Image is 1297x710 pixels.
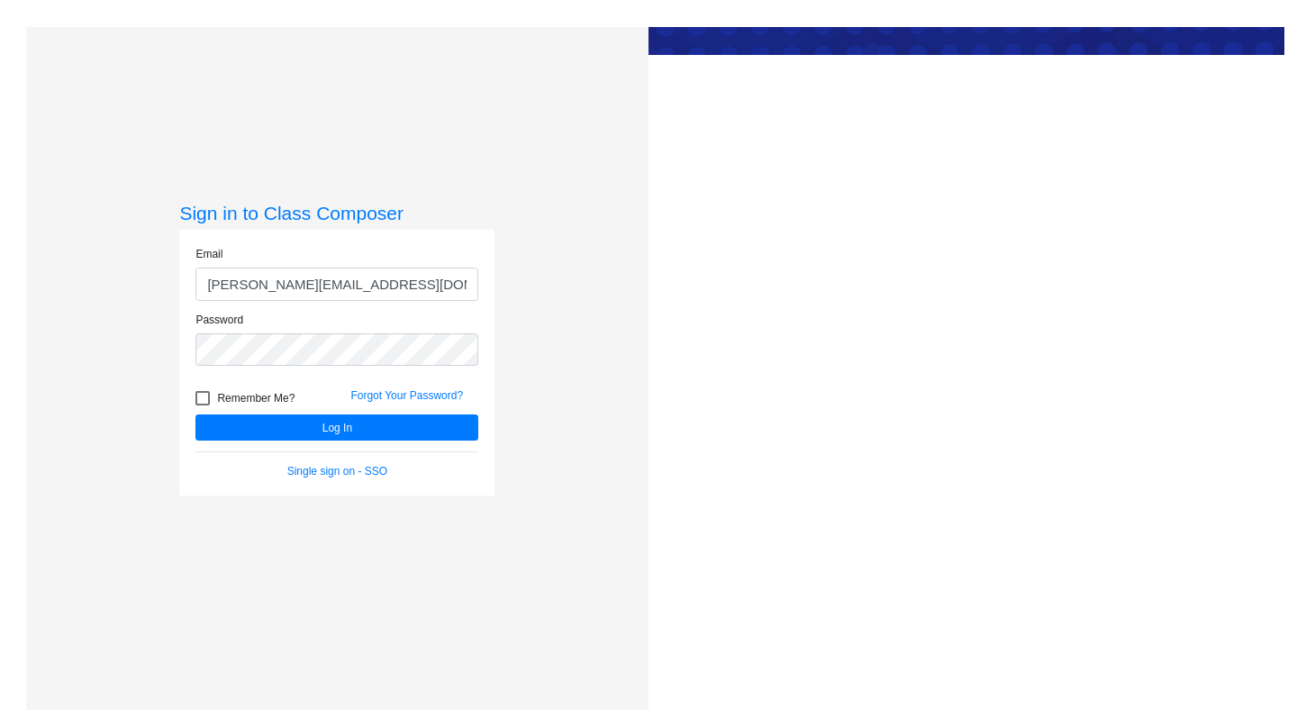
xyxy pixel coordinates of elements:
h3: Sign in to Class Composer [179,202,494,224]
button: Log In [195,414,478,441]
a: Single sign on - SSO [287,465,387,478]
a: Forgot Your Password? [350,389,463,402]
label: Email [195,246,222,262]
span: Remember Me? [217,387,295,409]
label: Password [195,312,243,328]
